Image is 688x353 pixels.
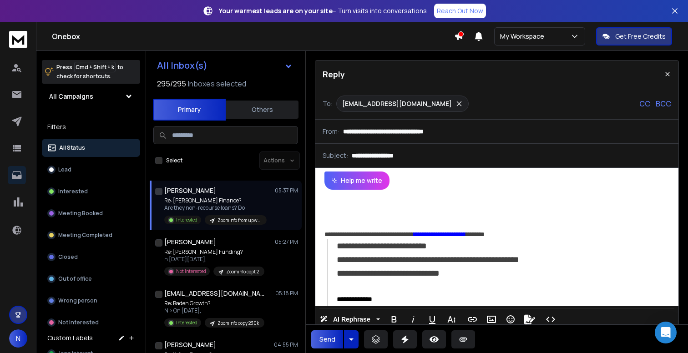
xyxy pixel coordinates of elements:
button: Wrong person [42,292,140,310]
button: More Text [443,310,460,328]
button: Signature [521,310,538,328]
p: All Status [59,144,85,151]
h1: [PERSON_NAME] [164,186,216,195]
span: AI Rephrase [331,316,372,323]
p: From: [323,127,339,136]
p: Subject: [323,151,348,160]
p: Zoominfo copt 2 [226,268,259,275]
h1: All Inbox(s) [157,61,207,70]
a: Reach Out Now [434,4,486,18]
h3: Filters [42,121,140,133]
button: All Status [42,139,140,157]
button: Not Interested [42,313,140,332]
button: Bold (⌘B) [385,310,403,328]
h3: Custom Labels [47,333,93,343]
p: Wrong person [58,297,97,304]
span: Cmd + Shift + k [74,62,116,72]
button: Others [226,100,298,120]
p: Zoominfo copy 230k [218,320,259,327]
button: Italic (⌘I) [405,310,422,328]
h3: Inboxes selected [188,78,246,89]
p: 04:55 PM [274,341,298,348]
p: 05:37 PM [275,187,298,194]
button: Code View [542,310,559,328]
button: Emoticons [502,310,519,328]
p: Not Interested [58,319,99,326]
button: Primary [153,99,226,121]
p: 05:27 PM [275,238,298,246]
button: N [9,329,27,348]
h1: All Campaigns [49,92,93,101]
button: All Inbox(s) [150,56,300,75]
p: My Workspace [500,32,548,41]
h1: Onebox [52,31,454,42]
p: Reach Out Now [437,6,483,15]
p: Interested [176,319,197,326]
p: Get Free Credits [615,32,666,41]
p: [EMAIL_ADDRESS][DOMAIN_NAME] [342,99,452,108]
button: Interested [42,182,140,201]
button: Insert Link (⌘K) [464,310,481,328]
button: Underline (⌘U) [424,310,441,328]
p: – Turn visits into conversations [219,6,427,15]
p: 05:18 PM [275,290,298,297]
h1: [EMAIL_ADDRESS][DOMAIN_NAME] [164,289,264,298]
p: To: [323,99,333,108]
button: Meeting Booked [42,204,140,222]
p: N > On [DATE], [164,307,264,314]
h1: [PERSON_NAME] [164,237,216,247]
p: n [DATE][DATE], [164,256,264,263]
button: Insert Image (⌘P) [483,310,500,328]
span: 295 / 295 [157,78,186,89]
img: logo [9,31,27,48]
p: Are they non-recourse loans? Do [164,204,267,212]
p: Not Interested [176,268,206,275]
p: BCC [656,98,671,109]
label: Select [166,157,182,164]
p: Re: [PERSON_NAME] Finance? [164,197,267,204]
p: Zoominfo from upwork guy maybe its a scam who knows [218,217,261,224]
p: Out of office [58,275,92,282]
p: Meeting Completed [58,232,112,239]
button: All Campaigns [42,87,140,106]
button: Closed [42,248,140,266]
button: Send [311,330,343,348]
p: Reply [323,68,345,81]
button: Get Free Credits [596,27,672,45]
button: AI Rephrase [318,310,382,328]
p: Interested [58,188,88,195]
strong: Your warmest leads are on your site [219,6,333,15]
p: CC [639,98,650,109]
p: Re: Baden Growth? [164,300,264,307]
p: Interested [176,217,197,223]
h1: [PERSON_NAME] [164,340,216,349]
button: Help me write [324,171,390,190]
div: Open Intercom Messenger [655,322,677,343]
p: Press to check for shortcuts. [56,63,123,81]
button: Meeting Completed [42,226,140,244]
button: Lead [42,161,140,179]
p: Re: [PERSON_NAME] Funding? [164,248,264,256]
p: Meeting Booked [58,210,103,217]
button: Out of office [42,270,140,288]
p: Lead [58,166,71,173]
p: Closed [58,253,78,261]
